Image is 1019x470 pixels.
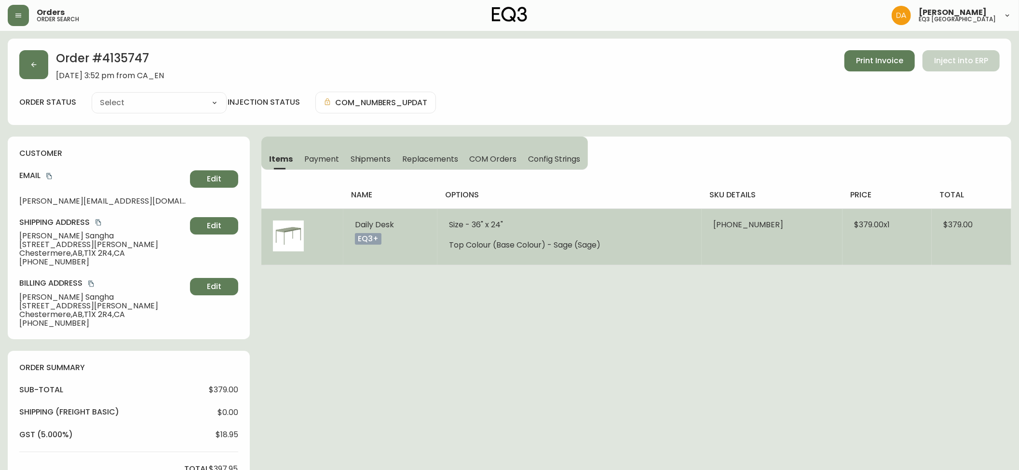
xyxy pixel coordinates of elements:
[207,281,221,292] span: Edit
[19,310,186,319] span: Chestermere , AB , T1X 2R4 , CA
[19,293,186,302] span: [PERSON_NAME] Sangha
[19,170,186,181] h4: Email
[19,278,186,289] h4: Billing Address
[492,7,528,22] img: logo
[351,190,430,200] h4: name
[209,386,238,394] span: $379.00
[351,154,391,164] span: Shipments
[207,174,221,184] span: Edit
[943,219,973,230] span: $379.00
[269,154,293,164] span: Items
[19,197,186,206] span: [PERSON_NAME][EMAIL_ADDRESS][DOMAIN_NAME]
[19,97,76,108] label: order status
[892,6,911,25] img: dd1a7e8db21a0ac8adbf82b84ca05374
[207,221,221,231] span: Edit
[850,190,924,200] h4: price
[709,190,835,200] h4: sku details
[844,50,915,71] button: Print Invoice
[449,221,690,229] li: Size - 36" x 24"
[470,154,517,164] span: COM Orders
[19,249,186,258] span: Chestermere , AB , T1X 2R4 , CA
[94,218,103,227] button: copy
[190,170,238,188] button: Edit
[19,362,238,373] h4: order summary
[939,190,1004,200] h4: total
[304,154,339,164] span: Payment
[273,221,304,251] img: 625c6a88-5dfd-48ef-9262-b9222479f5b3Optional[Branch-Furniture-Large-Green-Daily-Desk].jpg
[919,16,996,22] h5: eq3 [GEOGRAPHIC_DATA]
[44,171,54,181] button: copy
[713,219,783,230] span: [PHONE_NUMBER]
[190,217,238,235] button: Edit
[355,219,394,230] span: Daily Desk
[56,71,164,80] span: [DATE] 3:52 pm from CA_EN
[919,9,987,16] span: [PERSON_NAME]
[19,217,186,228] h4: Shipping Address
[19,319,186,328] span: [PHONE_NUMBER]
[19,429,73,440] h4: gst (5.000%)
[19,407,119,417] h4: Shipping ( Freight Basic )
[216,430,238,439] span: $18.95
[19,258,186,266] span: [PHONE_NUMBER]
[86,279,96,289] button: copy
[402,154,458,164] span: Replacements
[228,97,300,108] h4: injection status
[19,240,186,249] span: [STREET_ADDRESS][PERSON_NAME]
[190,278,238,295] button: Edit
[37,16,79,22] h5: order search
[19,385,63,395] h4: sub-total
[19,232,186,240] span: [PERSON_NAME] Sangha
[528,154,580,164] span: Config Strings
[355,233,381,245] p: eq3+
[37,9,65,16] span: Orders
[19,302,186,310] span: [STREET_ADDRESS][PERSON_NAME]
[445,190,694,200] h4: options
[856,55,903,66] span: Print Invoice
[449,241,690,249] li: Top Colour (Base Colour) - Sage (Sage)
[217,408,238,417] span: $0.00
[19,148,238,159] h4: customer
[854,219,890,230] span: $379.00 x 1
[56,50,164,71] h2: Order # 4135747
